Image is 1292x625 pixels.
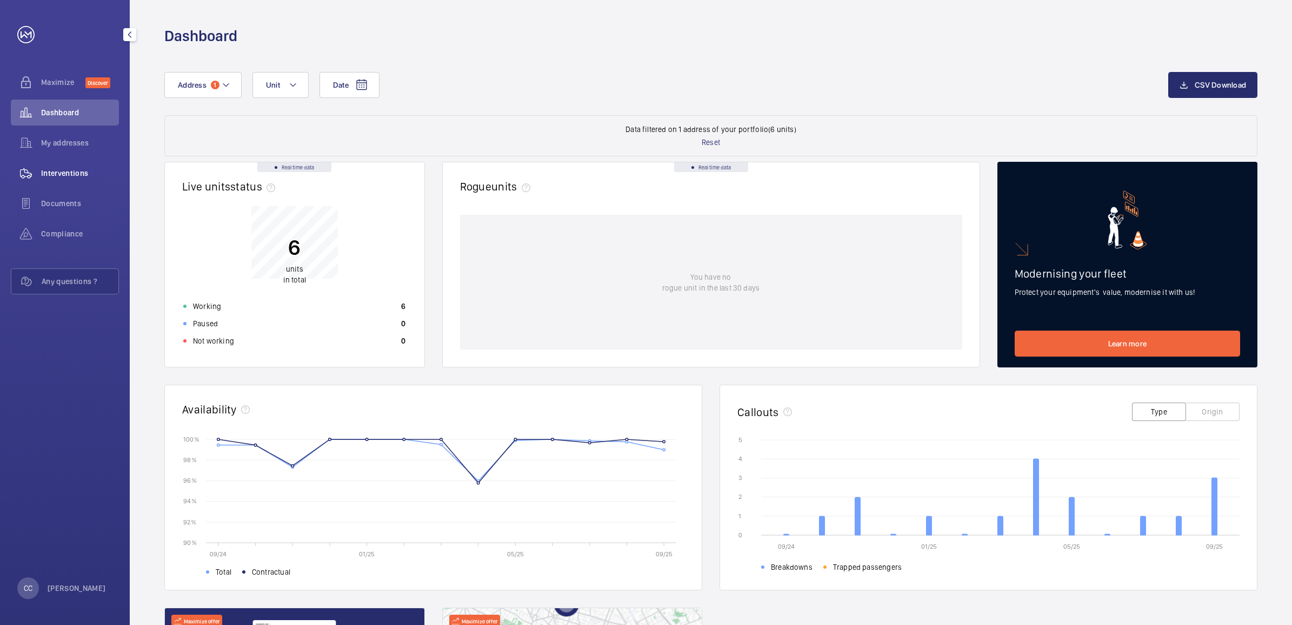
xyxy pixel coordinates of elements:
span: Address [178,81,207,89]
text: 96 % [183,477,197,484]
p: Reset [702,137,720,148]
text: 09/24 [210,550,227,558]
p: You have no rogue unit in the last 30 days [662,272,760,293]
span: Total [216,567,231,577]
h1: Dashboard [164,26,237,46]
h2: Callouts [737,405,779,419]
text: 2 [738,493,742,501]
span: Breakdowns [771,562,813,573]
span: CSV Download [1195,81,1246,89]
text: 09/25 [656,550,672,558]
h2: Live units [182,180,279,193]
p: Data filtered on 1 address of your portfolio (6 units) [625,124,796,135]
text: 5 [738,436,742,444]
span: Documents [41,198,119,209]
text: 05/25 [1063,543,1080,550]
button: Type [1132,403,1186,421]
button: CSV Download [1168,72,1257,98]
span: Date [333,81,349,89]
span: 1 [211,81,219,89]
button: Unit [252,72,309,98]
div: Real time data [674,162,748,172]
text: 100 % [183,435,199,443]
p: Paused [193,318,218,329]
span: Compliance [41,228,119,239]
span: units [491,180,535,193]
text: 0 [738,531,742,539]
span: Any questions ? [42,276,118,287]
text: 09/24 [778,543,795,550]
p: 0 [401,318,405,329]
span: Contractual [252,567,290,577]
text: 92 % [183,518,196,525]
span: Trapped passengers [833,562,902,573]
p: Working [193,301,221,312]
text: 1 [738,512,741,520]
h2: Availability [182,403,237,416]
text: 01/25 [921,543,937,550]
p: 6 [283,234,306,261]
p: in total [283,264,306,285]
p: Not working [193,335,234,346]
span: Dashboard [41,107,119,118]
a: Learn more [1015,331,1241,357]
p: [PERSON_NAME] [48,583,106,594]
span: Discover [85,77,110,88]
text: 01/25 [359,550,375,558]
button: Origin [1186,403,1240,421]
button: Date [319,72,379,98]
span: Maximize [41,77,85,88]
h2: Rogue [460,180,535,193]
p: 0 [401,335,405,346]
div: Real time data [257,162,331,172]
p: 6 [401,301,405,312]
p: CC [24,583,32,594]
button: Address1 [164,72,242,98]
text: 90 % [183,538,197,546]
span: units [286,265,303,273]
text: 4 [738,455,742,463]
span: My addresses [41,137,119,148]
text: 09/25 [1206,543,1223,550]
text: 05/25 [507,550,524,558]
p: Protect your equipment's value, modernise it with us! [1015,287,1241,298]
span: Interventions [41,168,119,179]
h2: Modernising your fleet [1015,267,1241,280]
text: 3 [738,474,742,482]
text: 94 % [183,497,197,505]
span: Unit [266,81,280,89]
img: marketing-card.svg [1108,190,1147,249]
span: status [230,180,279,193]
text: 98 % [183,456,197,464]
